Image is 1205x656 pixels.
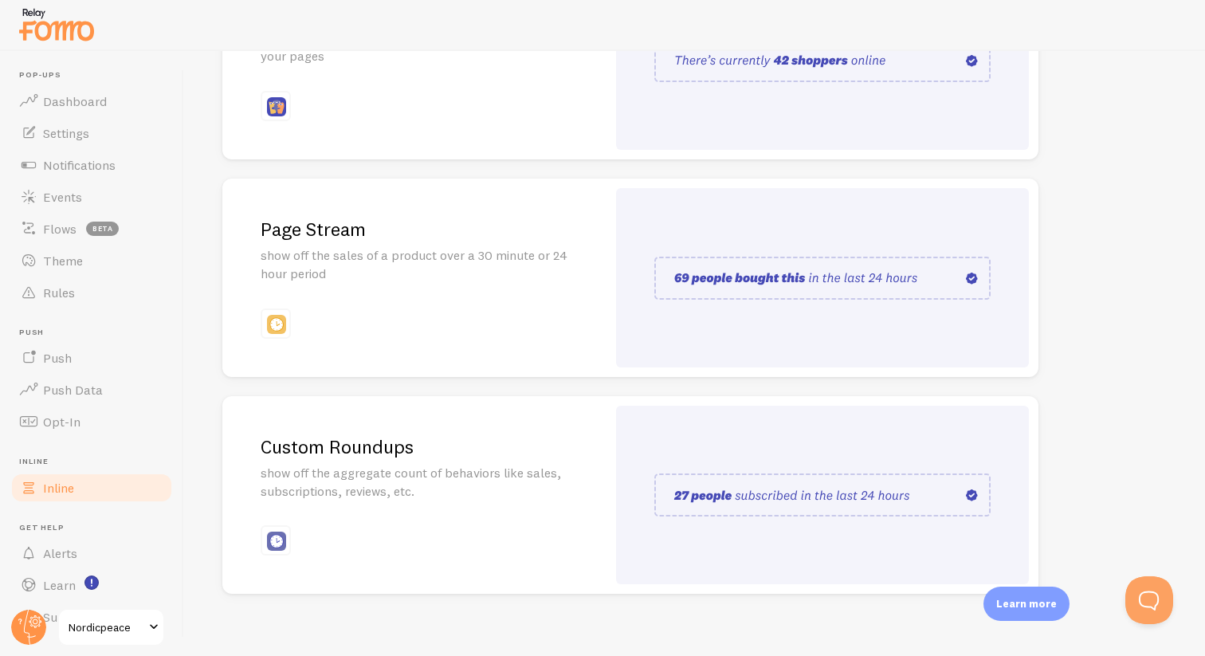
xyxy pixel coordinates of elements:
[261,246,568,283] p: show off the sales of a product over a 30 minute or 24 hour period
[10,245,174,277] a: Theme
[19,457,174,467] span: Inline
[19,328,174,338] span: Push
[10,472,174,504] a: Inline
[267,315,286,334] img: fomo_icons_page_stream.svg
[10,277,174,308] a: Rules
[43,545,77,561] span: Alerts
[267,532,286,551] img: fomo_icons_custom_roundups.svg
[10,213,174,245] a: Flows beta
[10,537,174,569] a: Alerts
[1125,576,1173,624] iframe: Help Scout Beacon - Open
[19,523,174,533] span: Get Help
[19,70,174,81] span: Pop-ups
[43,350,72,366] span: Push
[10,85,174,117] a: Dashboard
[43,189,82,205] span: Events
[983,587,1070,621] div: Learn more
[86,222,119,236] span: beta
[43,285,75,301] span: Rules
[10,342,174,374] a: Push
[69,618,144,637] span: Nordicpeace
[261,434,568,459] h2: Custom Roundups
[43,253,83,269] span: Theme
[261,217,568,242] h2: Page Stream
[654,257,991,300] img: page_stream.svg
[43,577,76,593] span: Learn
[57,608,165,646] a: Nordicpeace
[10,181,174,213] a: Events
[43,480,74,496] span: Inline
[654,39,991,82] img: pageviews.svg
[10,117,174,149] a: Settings
[261,464,568,501] p: show off the aggregate count of behaviors like sales, subscriptions, reviews, etc.
[43,382,103,398] span: Push Data
[43,125,89,141] span: Settings
[43,93,107,109] span: Dashboard
[43,414,80,430] span: Opt-In
[10,601,174,633] a: Support
[43,221,77,237] span: Flows
[17,4,96,45] img: fomo-relay-logo-orange.svg
[10,569,174,601] a: Learn
[654,473,991,517] img: custom_roundups.svg
[996,596,1057,611] p: Learn more
[267,97,286,116] img: fomo_icons_pageviews.svg
[10,406,174,438] a: Opt-In
[10,374,174,406] a: Push Data
[10,149,174,181] a: Notifications
[84,575,99,590] svg: <p>Watch New Feature Tutorials!</p>
[43,157,116,173] span: Notifications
